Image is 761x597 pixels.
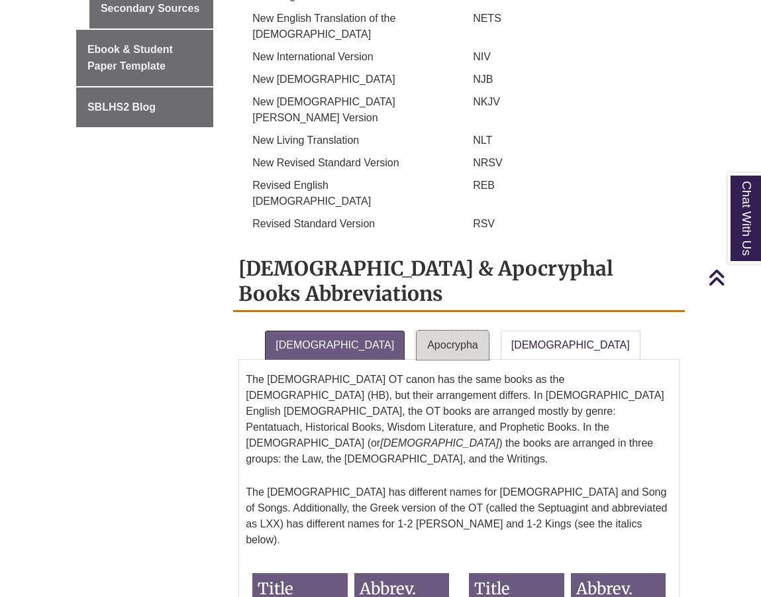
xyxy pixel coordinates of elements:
[242,11,456,42] p: New English Translation of the [DEMOGRAPHIC_DATA]
[246,366,672,472] p: The [DEMOGRAPHIC_DATA] OT canon has the same books as the [DEMOGRAPHIC_DATA] (HB), but their arra...
[242,178,456,209] p: Revised English [DEMOGRAPHIC_DATA]
[501,331,640,360] a: [DEMOGRAPHIC_DATA]
[708,268,758,286] a: Back to Top
[462,216,676,232] p: RSV
[246,479,672,553] p: The [DEMOGRAPHIC_DATA] has different names for [DEMOGRAPHIC_DATA] and Song of Songs. Additionally...
[265,331,405,360] a: [DEMOGRAPHIC_DATA]
[462,11,676,27] p: NETS
[462,178,676,193] p: REB
[242,94,456,126] p: New [DEMOGRAPHIC_DATA][PERSON_NAME] Version
[242,72,456,87] p: New [DEMOGRAPHIC_DATA]
[417,331,489,360] a: Apocrypha
[380,437,499,449] em: [DEMOGRAPHIC_DATA]
[242,216,456,232] p: Revised Standard Version
[242,49,456,65] p: New International Version
[87,101,156,113] span: SBLHS2 Blog
[462,155,676,171] p: NRSV
[242,155,456,171] p: New Revised Standard Version
[242,133,456,148] p: New Living Translation
[462,49,676,65] p: NIV
[87,44,173,72] span: Ebook & Student Paper Template
[462,94,676,110] p: NKJV
[76,30,213,86] a: Ebook & Student Paper Template
[76,87,213,127] a: SBLHS2 Blog
[462,133,676,148] p: NLT
[233,252,685,312] h2: [DEMOGRAPHIC_DATA] & Apocryphal Books Abbreviations
[462,72,676,87] p: NJB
